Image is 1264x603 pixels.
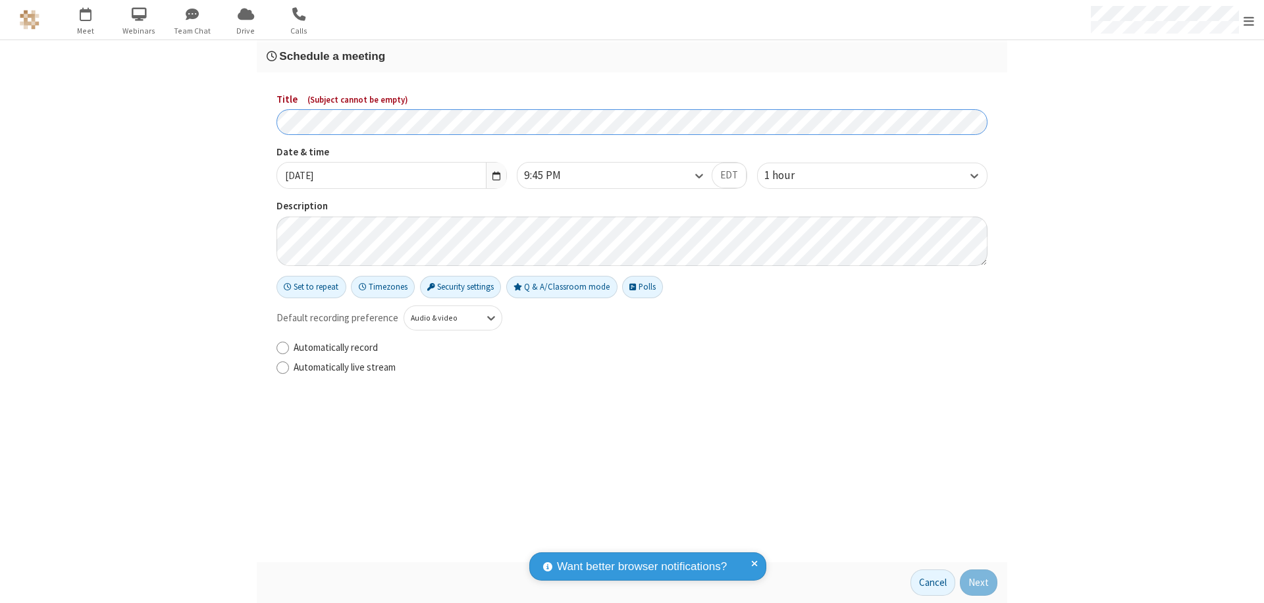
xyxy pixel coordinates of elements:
span: Webinars [115,25,164,37]
label: Title [276,92,987,107]
button: Set to repeat [276,276,346,298]
span: Default recording preference [276,311,398,326]
button: Timezones [351,276,415,298]
img: QA Selenium DO NOT DELETE OR CHANGE [20,10,39,30]
span: Want better browser notifications? [557,558,727,575]
label: Description [276,199,987,214]
label: Date & time [276,145,507,160]
span: Calls [275,25,324,37]
button: Q & A/Classroom mode [506,276,618,298]
div: 1 hour [764,167,817,184]
label: Automatically live stream [294,360,987,375]
span: Meet [61,25,111,37]
div: 9:45 PM [524,167,583,184]
label: Automatically record [294,340,987,355]
div: Audio & video [411,312,473,324]
button: EDT [712,163,747,189]
button: Next [960,569,997,596]
span: ( Subject cannot be empty ) [307,94,408,105]
button: Polls [622,276,663,298]
span: Drive [221,25,271,37]
button: Cancel [910,569,955,596]
span: Team Chat [168,25,217,37]
span: Schedule a meeting [279,49,385,63]
button: Security settings [420,276,502,298]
